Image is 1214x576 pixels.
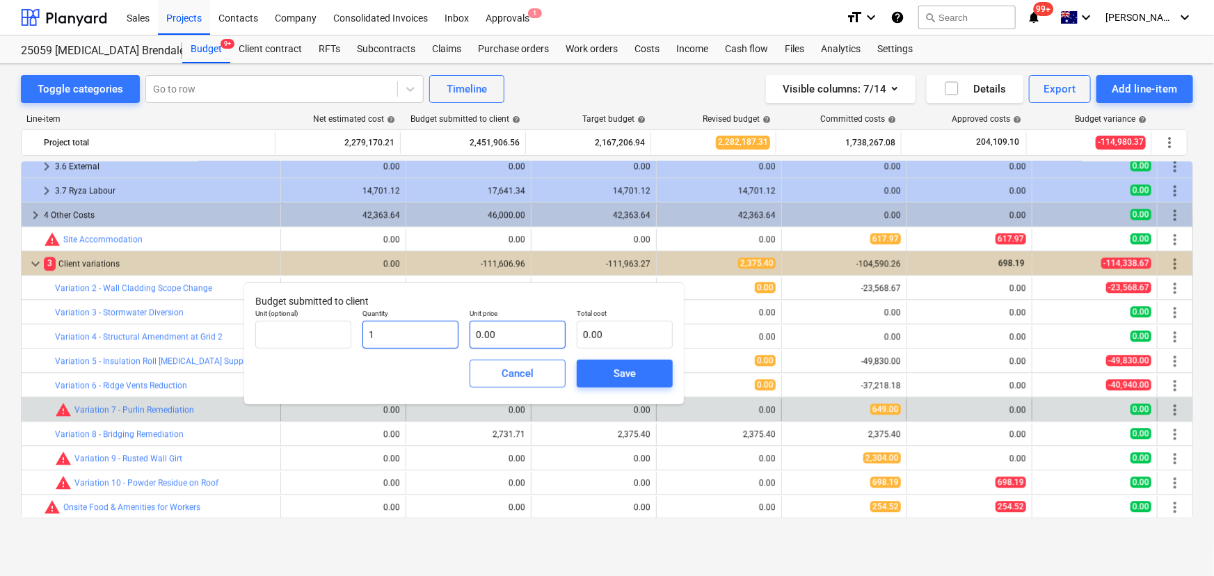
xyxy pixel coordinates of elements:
div: 0.00 [759,502,776,512]
a: Settings [869,35,921,63]
div: 14,701.12 [537,186,650,195]
span: More actions [1161,134,1178,151]
a: RFTs [310,35,349,63]
span: More actions [1167,401,1183,418]
a: Files [776,35,813,63]
div: 2,167,206.94 [532,131,645,154]
div: 0.00 [383,405,400,415]
div: 0.00 [913,161,1026,171]
div: Analytics [813,35,869,63]
button: Timeline [429,75,504,103]
span: Committed costs exceed revised budget [55,450,72,467]
span: 0.00 [1131,160,1151,171]
div: 0.00 [913,454,1026,463]
a: Onsite Food & Amenities for Workers [63,502,200,512]
button: Export [1029,75,1092,103]
div: 17,641.34 [412,186,525,195]
span: More actions [1167,255,1183,272]
div: Client variations [44,253,275,275]
div: 0.00 [913,307,1026,317]
div: 0.00 [634,478,650,488]
span: More actions [1167,182,1183,199]
div: -49,830.00 [788,356,901,366]
div: Add line-item [1112,80,1178,98]
div: Revised budget [703,114,771,124]
span: -40,940.00 [1106,379,1151,390]
p: Quantity [362,309,458,321]
span: More actions [1167,231,1183,248]
div: Cash flow [717,35,776,63]
button: Add line-item [1096,75,1193,103]
i: keyboard_arrow_down [863,9,879,26]
span: More actions [1167,474,1183,491]
div: Visible columns : 7/14 [783,80,899,98]
div: 3.7 Ryza Labour [55,179,275,202]
button: Toggle categories [21,75,140,103]
i: format_size [846,9,863,26]
a: Purchase orders [470,35,557,63]
span: keyboard_arrow_down [27,255,44,272]
span: More actions [1167,280,1183,296]
p: Unit (optional) [255,309,351,321]
span: 0.00 [755,379,776,390]
button: Details [927,75,1023,103]
span: 0.00 [1131,209,1151,220]
span: More actions [1167,328,1183,345]
div: 0.00 [788,161,901,171]
span: help [760,115,771,124]
div: 2,451,906.56 [406,131,520,154]
div: 46,000.00 [412,210,525,220]
div: 0.00 [788,210,901,220]
span: keyboard_arrow_right [27,207,44,223]
div: Approved costs [952,114,1021,124]
i: Knowledge base [890,9,904,26]
span: 698.19 [996,477,1026,488]
div: 0.00 [662,161,776,171]
div: 0.00 [759,454,776,463]
span: 0.00 [1131,184,1151,195]
span: 254.52 [870,501,901,512]
i: keyboard_arrow_down [1078,9,1094,26]
div: 4 Other Costs [44,204,275,226]
div: 2,279,170.21 [281,131,394,154]
a: Variation 10 - Powder Residue on Roof [74,478,218,488]
span: More actions [1167,377,1183,394]
div: 0.00 [634,405,650,415]
span: Committed costs exceed revised budget [55,474,72,491]
div: 0.00 [759,405,776,415]
span: help [634,115,646,124]
div: -37,218.18 [788,381,901,390]
span: 0.00 [755,282,776,293]
span: 0.00 [1131,452,1151,463]
div: 0.00 [759,478,776,488]
span: help [384,115,395,124]
span: keyboard_arrow_right [38,158,55,175]
div: 0.00 [913,381,1026,390]
div: 0.00 [788,332,901,342]
span: Committed costs exceed revised budget [44,499,61,515]
a: Variation 6 - Ridge Vents Reduction [55,381,187,390]
span: 698.19 [870,477,901,488]
span: More actions [1167,304,1183,321]
span: -114,980.37 [1096,136,1146,149]
div: 0.00 [383,454,400,463]
button: Cancel [470,360,566,387]
div: Export [1044,80,1076,98]
a: Income [668,35,717,63]
div: -111,606.96 [412,259,525,269]
div: 0.00 [509,478,525,488]
div: Claims [424,35,470,63]
div: Toggle categories [38,80,123,98]
div: 0.00 [287,161,400,171]
div: 0.00 [383,234,400,244]
span: 617.97 [996,233,1026,244]
div: Line-item [21,114,276,124]
button: Save [577,360,673,387]
div: 0.00 [412,405,525,415]
div: 0.00 [634,454,650,463]
div: 0.00 [287,259,400,269]
div: 0.00 [509,234,525,244]
div: 0.00 [913,356,1026,366]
